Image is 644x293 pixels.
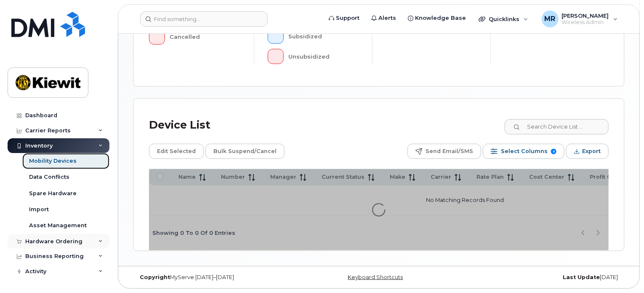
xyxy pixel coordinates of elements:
div: Unsubsidized [289,49,359,64]
button: Export [566,144,609,159]
strong: Copyright [140,274,170,280]
span: Knowledge Base [415,14,466,22]
button: Send Email/SMS [407,144,481,159]
button: Bulk Suspend/Cancel [205,144,285,159]
a: Keyboard Shortcuts [348,274,403,280]
span: Select Columns [501,145,548,158]
span: Send Email/SMS [426,145,473,158]
div: Quicklinks [473,11,534,27]
div: Cancelled [170,30,241,45]
button: Select Columns 9 [483,144,564,159]
button: Edit Selected [149,144,204,159]
span: Alerts [378,14,396,22]
input: Search Device List ... [505,119,609,134]
a: Alerts [365,10,402,27]
span: [PERSON_NAME] [562,12,609,19]
span: MR [545,14,556,24]
iframe: Messenger Launcher [607,256,638,287]
div: Matt Reifschneider [536,11,624,27]
a: Support [323,10,365,27]
span: Edit Selected [157,145,196,158]
span: Bulk Suspend/Cancel [213,145,277,158]
span: Wireless Admin [562,19,609,26]
a: Knowledge Base [402,10,472,27]
input: Find something... [140,11,268,27]
div: Device List [149,114,210,136]
span: 9 [551,149,556,154]
strong: Last Update [563,274,600,280]
span: Export [582,145,601,158]
div: [DATE] [460,274,624,281]
span: Quicklinks [489,16,519,22]
div: MyServe [DATE]–[DATE] [133,274,297,281]
div: Subsidized [289,29,359,44]
span: Support [336,14,359,22]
